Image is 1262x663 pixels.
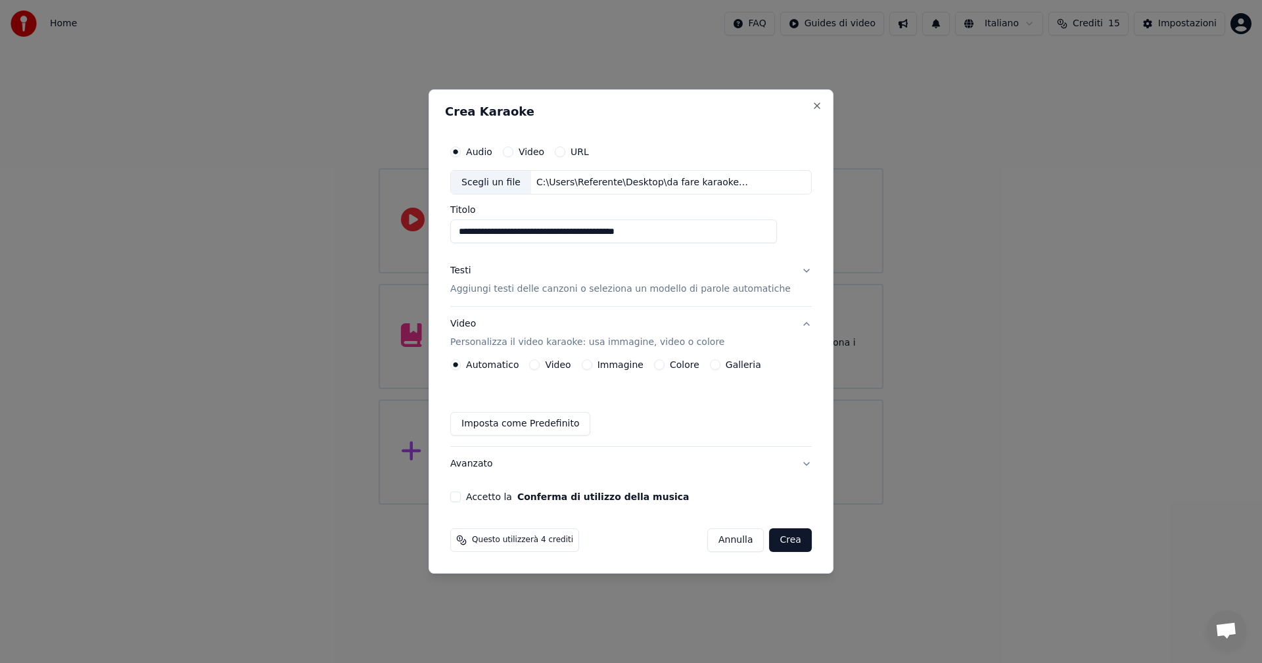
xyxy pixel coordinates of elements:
[519,147,544,156] label: Video
[571,147,589,156] label: URL
[451,171,531,194] div: Scegli un file
[531,176,755,189] div: C:\Users\Referente\Desktop\da fare karaoke\Olly, [PERSON_NAME] & JVLI - Per due come noi (Socievo...
[545,360,571,369] label: Video
[450,318,724,350] div: Video
[445,106,817,118] h2: Crea Karaoke
[670,360,699,369] label: Colore
[450,283,791,296] p: Aggiungi testi delle canzoni o seleziona un modello di parole automatiche
[726,360,761,369] label: Galleria
[450,359,812,446] div: VideoPersonalizza il video karaoke: usa immagine, video o colore
[466,492,689,501] label: Accetto la
[472,535,573,545] span: Questo utilizzerà 4 crediti
[450,308,812,360] button: VideoPersonalizza il video karaoke: usa immagine, video o colore
[450,254,812,307] button: TestiAggiungi testi delle canzoni o seleziona un modello di parole automatiche
[707,528,764,552] button: Annulla
[466,147,492,156] label: Audio
[450,265,471,278] div: Testi
[450,206,812,215] label: Titolo
[466,360,519,369] label: Automatico
[450,412,590,436] button: Imposta come Predefinito
[770,528,812,552] button: Crea
[450,447,812,481] button: Avanzato
[597,360,643,369] label: Immagine
[517,492,689,501] button: Accetto la
[450,336,724,349] p: Personalizza il video karaoke: usa immagine, video o colore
